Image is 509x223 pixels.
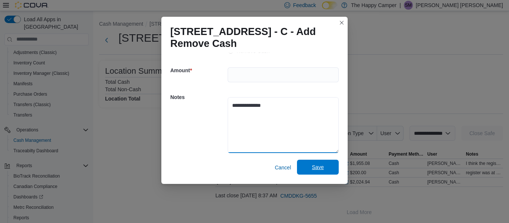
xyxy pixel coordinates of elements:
[312,163,324,171] span: Save
[275,164,291,171] span: Cancel
[170,63,226,78] h5: Amount
[170,26,333,50] h1: [STREET_ADDRESS] - C - Add Remove Cash
[297,160,339,175] button: Save
[170,90,226,105] h5: Notes
[337,18,346,27] button: Closes this modal window
[272,160,294,175] button: Cancel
